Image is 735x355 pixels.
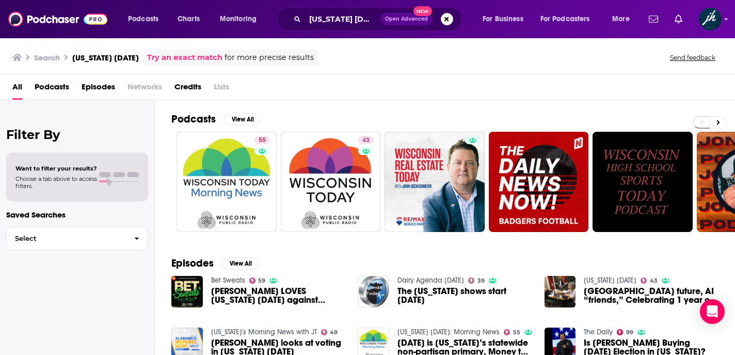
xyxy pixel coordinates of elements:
[174,79,201,100] a: Credits
[121,11,172,27] button: open menu
[8,9,107,29] img: Podchaser - Follow, Share and Rate Podcasts
[286,7,472,31] div: Search podcasts, credits, & more...
[504,329,520,335] a: 55
[220,12,257,26] span: Monitoring
[12,79,22,100] a: All
[358,136,374,144] a: 43
[650,279,658,283] span: 43
[128,12,158,26] span: Podcasts
[224,113,261,126] button: View All
[330,330,338,335] span: 49
[358,276,389,307] img: The Wisconsin shows start today
[6,227,148,250] button: Select
[584,276,636,285] a: Wisconsin Today
[540,12,590,26] span: For Podcasters
[305,11,380,27] input: Search podcasts, credits, & more...
[670,10,686,28] a: Show notifications dropdown
[171,113,216,126] h2: Podcasts
[259,135,266,146] span: 55
[667,53,718,62] button: Send feedback
[700,299,725,324] div: Open Intercom Messenger
[171,11,206,27] a: Charts
[147,52,222,64] a: Try an exact match
[213,11,270,27] button: open menu
[699,8,722,30] img: User Profile
[584,287,718,304] span: [GEOGRAPHIC_DATA] future, AI “friends,” Celebrating 1 year of “[US_STATE] [DATE]”
[72,53,139,63] h3: [US_STATE] [DATE]
[15,175,97,190] span: Choose a tab above to access filters.
[397,276,464,285] a: Dairy Agenda Today
[6,127,148,142] h2: Filter By
[641,277,658,284] a: 43
[82,79,115,100] a: Episodes
[211,328,317,336] a: Alabama's Morning News with JT
[249,277,266,284] a: 59
[35,79,69,100] a: Podcasts
[222,257,259,270] button: View All
[605,11,643,27] button: open menu
[211,276,245,285] a: Bet Sweats
[171,276,203,307] img: Jason LOVES Wisconsin today against Northwestern
[171,113,261,126] a: PodcastsView All
[178,12,200,26] span: Charts
[127,79,162,100] span: Networks
[397,287,532,304] span: The [US_STATE] shows start [DATE]
[617,329,633,335] a: 99
[321,329,338,335] a: 49
[397,287,532,304] a: The Wisconsin shows start today
[171,257,259,270] a: EpisodesView All
[626,330,633,335] span: 99
[468,277,485,284] a: 39
[699,8,722,30] button: Show profile menu
[385,17,428,22] span: Open Advanced
[612,12,630,26] span: More
[545,276,576,307] img: Green Bay prison future, AI “friends,” Celebrating 1 year of “Wisconsin Today”
[513,330,520,335] span: 55
[258,279,265,283] span: 59
[645,10,662,28] a: Show notifications dropdown
[584,328,613,336] a: The Daily
[477,279,485,283] span: 39
[6,210,148,220] p: Saved Searches
[380,13,433,25] button: Open AdvancedNew
[362,135,370,146] span: 43
[15,165,97,172] span: Want to filter your results?
[7,235,126,242] span: Select
[397,328,500,336] a: Wisconsin Today: Morning News
[214,79,229,100] span: Lists
[225,52,314,64] span: for more precise results
[211,287,346,304] a: Jason LOVES Wisconsin today against Northwestern
[534,11,605,27] button: open menu
[34,53,60,63] h3: Search
[475,11,536,27] button: open menu
[254,136,270,144] a: 55
[211,287,346,304] span: [PERSON_NAME] LOVES [US_STATE] [DATE] against Northwestern
[584,287,718,304] a: Green Bay prison future, AI “friends,” Celebrating 1 year of “Wisconsin Today”
[177,132,277,232] a: 55
[171,257,214,270] h2: Episodes
[413,6,432,16] span: New
[281,132,381,232] a: 43
[699,8,722,30] span: Logged in as JHPublicRelations
[483,12,523,26] span: For Business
